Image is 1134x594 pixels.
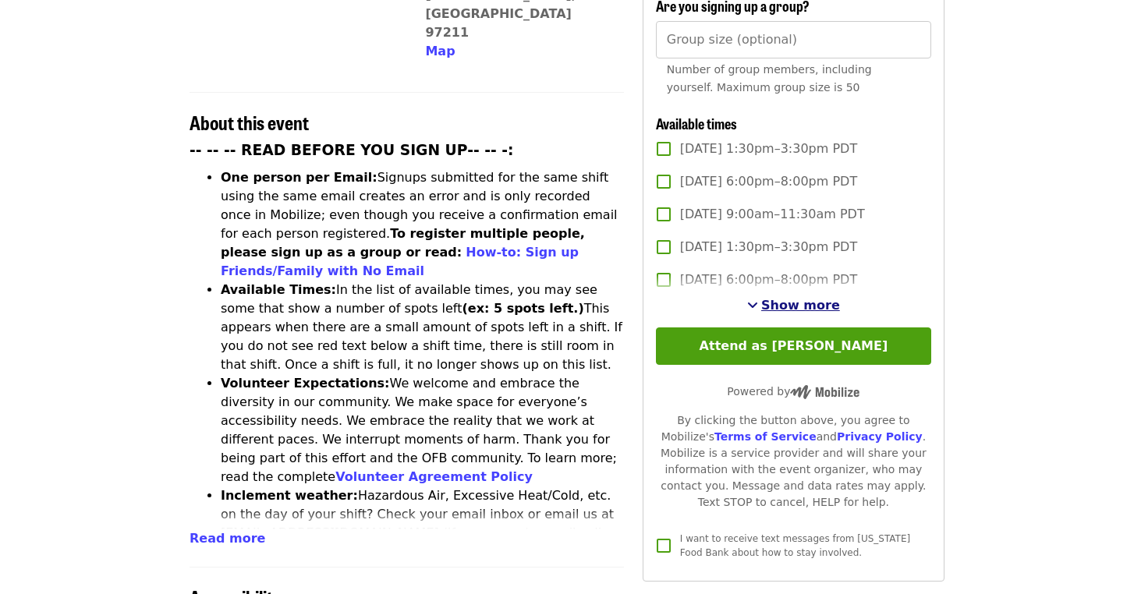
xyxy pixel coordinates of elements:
[190,142,514,158] strong: -- -- -- READ BEFORE YOU SIGN UP-- -- -:
[656,113,737,133] span: Available times
[190,529,265,548] button: Read more
[221,226,585,260] strong: To register multiple people, please sign up as a group or read:
[837,430,923,443] a: Privacy Policy
[667,63,872,94] span: Number of group members, including yourself. Maximum group size is 50
[656,327,931,365] button: Attend as [PERSON_NAME]
[790,385,859,399] img: Powered by Mobilize
[714,430,817,443] a: Terms of Service
[761,298,840,313] span: Show more
[656,412,931,511] div: By clicking the button above, you agree to Mobilize's and . Mobilize is a service provider and wi...
[680,238,857,256] span: [DATE] 1:30pm–3:30pm PDT
[680,205,865,224] span: [DATE] 9:00am–11:30am PDT
[727,385,859,398] span: Powered by
[680,533,910,558] span: I want to receive text messages from [US_STATE] Food Bank about how to stay involved.
[462,301,583,316] strong: (ex: 5 spots left.)
[221,170,377,185] strong: One person per Email:
[190,108,309,136] span: About this event
[425,42,455,61] button: Map
[190,531,265,546] span: Read more
[425,44,455,58] span: Map
[221,282,336,297] strong: Available Times:
[221,486,624,580] li: Hazardous Air, Excessive Heat/Cold, etc. on the day of your shift? Check your email inbox or emai...
[656,21,931,58] input: [object Object]
[680,172,857,191] span: [DATE] 6:00pm–8:00pm PDT
[221,168,624,281] li: Signups submitted for the same shift using the same email creates an error and is only recorded o...
[680,270,857,289] span: [DATE] 6:00pm–8:00pm PDT
[221,488,358,503] strong: Inclement weather:
[221,376,390,391] strong: Volunteer Expectations:
[680,140,857,158] span: [DATE] 1:30pm–3:30pm PDT
[335,469,533,484] a: Volunteer Agreement Policy
[221,281,624,374] li: In the list of available times, you may see some that show a number of spots left This appears wh...
[747,296,840,315] button: See more timeslots
[221,245,579,278] a: How-to: Sign up Friends/Family with No Email
[221,374,624,486] li: We welcome and embrace the diversity in our community. We make space for everyone’s accessibility...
